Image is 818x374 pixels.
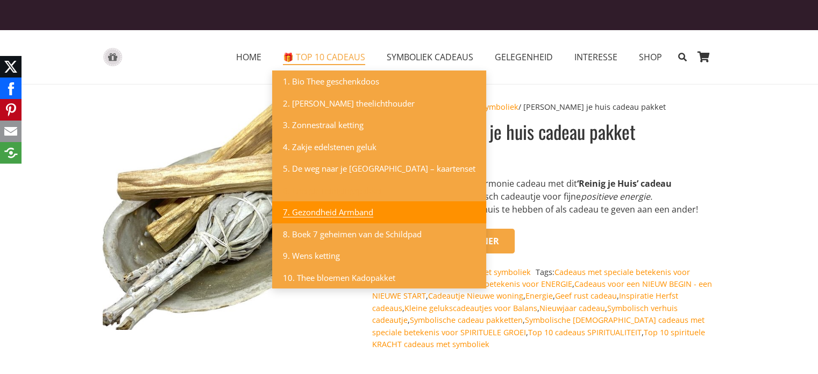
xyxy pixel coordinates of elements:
[495,51,553,63] span: GELEGENHEID
[564,44,628,70] a: INTERESSEINTERESSE Menu
[283,272,395,283] span: 10. Thee bloemen Kadopakket
[272,70,486,93] a: 1. Bio Thee geschenkdoos1. Bio Thee geschenkdoos Menu
[272,180,486,202] a: 6. Energie reinigingspakket6. Energie reinigingspakket Menu
[539,303,605,313] a: Nieuwjaar cadeau
[272,158,486,180] a: 5. De weg naar je [GEOGRAPHIC_DATA] – kaartenset5. De weg naar je Levensdoel - kaartenset Menu
[692,30,716,84] a: Winkelwagen
[581,190,652,202] em: positieve energie.
[387,51,473,63] span: SYMBOLIEK CADEAUS
[272,114,486,136] a: 3. Zonnestraal ketting3. Zonnestraal ketting Menu
[372,267,712,349] span: Tags: , , , , , , , , , , , , ,
[272,201,486,223] a: 7. Gezondheid Armband7. Gezondheid Armband Menu
[372,177,715,216] p: [PERSON_NAME], rust en harmonie cadeau met dit Een mooi symbolisch cadeautje voor fijne [PERSON_N...
[272,136,486,158] a: 4. Zakje edelstenen geluk4. Zakje edelstenen geluk Menu
[574,51,617,63] span: INTERESSE
[404,303,537,313] a: Kleine gelukscadeautjes voor Balans
[283,142,376,152] span: 4. Zakje edelstenen geluk
[272,223,486,245] a: 8. Boek 7 geheimen van de Schildpad8. Boek 7 geheimen van de Schildpad Menu
[372,291,678,313] a: Inspiratie Herfst cadeaus
[283,229,422,239] span: 8. Boek 7 geheimen van de Schildpad
[272,93,486,115] a: 2. [PERSON_NAME] theelichthouder2. Yin Yang theelichthouder Menu
[525,291,553,301] a: Energie
[673,44,692,70] a: Zoeken
[283,51,365,63] span: 🎁 TOP 10 CADEAUS
[283,250,340,261] span: 9. Wens ketting
[372,101,715,113] nav: Breadcrumb
[410,315,523,325] a: Symbolische cadeau pakketten
[528,327,642,337] a: Top 10 cadeaus SPIRITUALITEIT
[283,185,382,196] span: 6. Energie reinigingspakket
[225,44,272,70] a: HOMEHOME Menu
[639,51,662,63] span: SHOP
[283,207,373,217] span: 7. Gezondheid Armband
[376,44,484,70] a: SYMBOLIEK CADEAUSSYMBOLIEK CADEAUS Menu
[372,118,715,145] h1: [PERSON_NAME] je huis cadeau pakket
[283,119,364,130] span: 3. Zonnestraal ketting
[236,51,261,63] span: HOME
[272,245,486,267] a: 9. Wens ketting9. Wens ketting Menu
[283,98,415,109] span: 2. [PERSON_NAME] theelichthouder
[103,48,123,67] a: gift-box-icon-grey-inspirerendwinkelen
[372,315,705,337] a: Symbolische [DEMOGRAPHIC_DATA] cadeaus met speciale betekenis voor SPIRITUELE GROEI
[272,267,486,289] a: 10. Thee bloemen Kadopakket10. Thee bloemen Kadopakket Menu
[428,291,523,301] a: Cadeautje Nieuwe woning
[555,291,617,301] a: Geef rust cadeau
[484,44,564,70] a: GELEGENHEIDGELEGENHEID Menu
[283,76,379,87] span: 1. Bio Thee geschenkdoos
[272,44,376,70] a: 🎁 TOP 10 CADEAUS🎁 TOP 10 CADEAUS Menu
[283,163,475,174] span: 5. De weg naar je [GEOGRAPHIC_DATA] – kaartenset
[403,279,572,289] a: Cadeaus met speciale betekenis voor ENERGIE
[628,44,673,70] a: SHOPSHOP Menu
